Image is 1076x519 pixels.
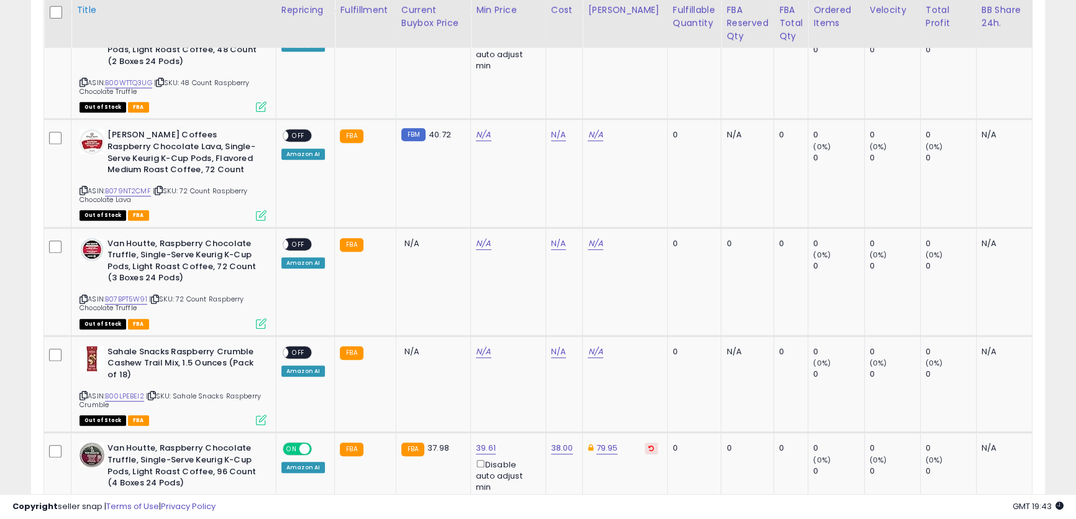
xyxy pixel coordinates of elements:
[105,294,147,305] a: B07BPT5W91
[128,102,149,113] span: FBA
[106,500,159,512] a: Terms of Use
[813,44,864,55] div: 0
[926,260,976,272] div: 0
[779,346,798,357] div: 0
[80,102,126,113] span: All listings that are currently out of stock and unavailable for purchase on Amazon
[926,250,943,260] small: (0%)
[107,238,258,287] b: Van Houtte, Raspberry Chocolate Truffle, Single-Serve Keurig K-Cup Pods, Light Roast Coffee, 72 C...
[340,129,363,143] small: FBA
[476,346,491,358] a: N/A
[80,391,261,410] span: | SKU: Sahale Snacks Raspberry Crumble
[1013,500,1064,512] span: 2025-09-8 19:43 GMT
[80,346,267,425] div: ASIN:
[476,129,491,141] a: N/A
[80,129,267,219] div: ASIN:
[673,4,716,30] div: Fulfillable Quantity
[476,457,536,493] div: Disable auto adjust min
[726,4,768,43] div: FBA Reserved Qty
[926,4,971,30] div: Total Profit
[551,129,566,141] a: N/A
[310,444,330,454] span: OFF
[926,142,943,152] small: (0%)
[128,415,149,426] span: FBA
[673,346,712,357] div: 0
[281,4,329,17] div: Repricing
[340,238,363,252] small: FBA
[281,257,325,269] div: Amazon AI
[105,186,151,196] a: B079NT2CMF
[340,443,363,456] small: FBA
[813,466,864,477] div: 0
[551,237,566,250] a: N/A
[476,35,536,71] div: Disable auto adjust min
[284,444,299,454] span: ON
[726,129,764,140] div: N/A
[813,238,864,249] div: 0
[813,346,864,357] div: 0
[551,4,578,17] div: Cost
[926,369,976,380] div: 0
[813,152,864,163] div: 0
[813,455,831,465] small: (0%)
[76,4,271,17] div: Title
[107,443,258,492] b: Van Houtte, Raspberry Chocolate Truffle, Single-Serve Keurig K-Cup Pods, Light Roast Coffee, 96 C...
[870,238,920,249] div: 0
[779,443,798,454] div: 0
[982,129,1023,140] div: N/A
[80,415,126,426] span: All listings that are currently out of stock and unavailable for purchase on Amazon
[813,260,864,272] div: 0
[982,346,1023,357] div: N/A
[673,129,712,140] div: 0
[128,210,149,221] span: FBA
[107,129,258,178] b: [PERSON_NAME] Coffees Raspberry Chocolate Lava, Single-Serve Keurig K-Cup Pods, Flavored Medium R...
[926,129,976,140] div: 0
[870,4,915,17] div: Velocity
[401,4,465,30] div: Current Buybox Price
[813,142,831,152] small: (0%)
[779,129,798,140] div: 0
[80,210,126,221] span: All listings that are currently out of stock and unavailable for purchase on Amazon
[870,129,920,140] div: 0
[281,462,325,473] div: Amazon AI
[12,501,216,513] div: seller snap | |
[673,443,712,454] div: 0
[128,319,149,329] span: FBA
[926,238,976,249] div: 0
[870,44,920,55] div: 0
[340,4,390,17] div: Fulfillment
[726,346,764,357] div: N/A
[588,4,662,17] div: [PERSON_NAME]
[870,455,887,465] small: (0%)
[926,455,943,465] small: (0%)
[926,466,976,477] div: 0
[870,369,920,380] div: 0
[673,238,712,249] div: 0
[281,365,325,377] div: Amazon AI
[105,391,144,402] a: B00LPEBEI2
[80,21,267,111] div: ASIN:
[870,358,887,368] small: (0%)
[726,238,764,249] div: 0
[80,78,249,96] span: | SKU: 48 Count Raspberry Chocolate Truffle
[288,347,308,357] span: OFF
[926,346,976,357] div: 0
[926,152,976,163] div: 0
[870,443,920,454] div: 0
[779,238,798,249] div: 0
[596,442,618,454] a: 79.95
[982,4,1027,30] div: BB Share 24h.
[982,238,1023,249] div: N/A
[982,443,1023,454] div: N/A
[427,442,449,454] span: 37.98
[870,466,920,477] div: 0
[870,152,920,163] div: 0
[870,250,887,260] small: (0%)
[870,142,887,152] small: (0%)
[926,44,976,55] div: 0
[80,238,267,328] div: ASIN:
[404,237,419,249] span: N/A
[726,443,764,454] div: 0
[926,358,943,368] small: (0%)
[401,128,426,141] small: FBM
[80,129,104,154] img: 41Ei4J6yDxL._SL40_.jpg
